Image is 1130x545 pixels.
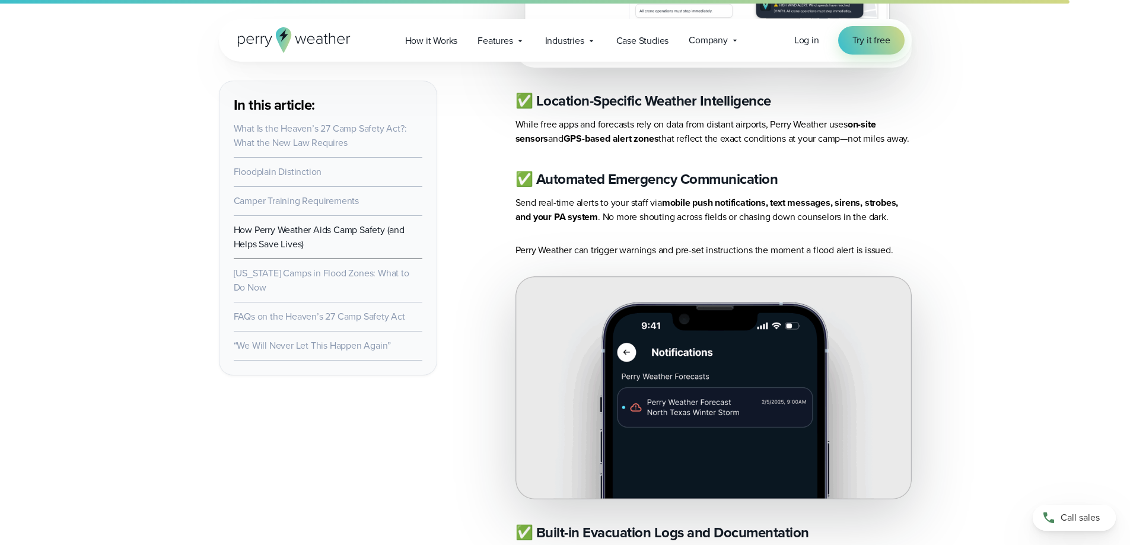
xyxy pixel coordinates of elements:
[234,95,422,114] h3: In this article:
[545,34,584,48] span: Industries
[515,243,912,257] p: Perry Weather can trigger warnings and pre-set instructions the moment a flood alert is issued.
[515,196,912,224] p: Send real-time alerts to your staff via . No more shouting across fields or chasing down counselo...
[1061,511,1100,525] span: Call sales
[478,34,513,48] span: Features
[515,90,771,111] strong: ✅ Location-Specific Weather Intelligence
[1033,505,1116,531] a: Call sales
[515,117,912,146] p: While free apps and forecasts rely on data from distant airports, Perry Weather uses and that ref...
[606,28,679,53] a: Case Studies
[234,122,407,149] a: What Is the Heaven’s 27 Camp Safety Act?: What the New Law Requires
[515,522,809,543] strong: ✅ Built-in Evacuation Logs and Documentation
[852,33,890,47] span: Try it free
[515,117,876,145] strong: on-site sensors
[564,132,659,145] strong: GPS-based alert zones
[405,34,458,48] span: How it Works
[234,339,391,352] a: “We Will Never Let This Happen Again”
[838,26,905,55] a: Try it free
[234,310,405,323] a: FAQs on the Heaven’s 27 Camp Safety Act
[515,196,899,224] strong: mobile push notifications, text messages, sirens, strobes, and your PA system
[616,34,669,48] span: Case Studies
[395,28,468,53] a: How it Works
[234,223,405,251] a: How Perry Weather Aids Camp Safety (and Helps Save Lives)
[234,165,322,179] a: Floodplain Distinction
[689,33,728,47] span: Company
[794,33,819,47] a: Log in
[234,266,409,294] a: [US_STATE] Camps in Flood Zones: What to Do Now
[234,194,359,208] a: Camper Training Requirements
[515,168,778,190] strong: ✅ Automated Emergency Communication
